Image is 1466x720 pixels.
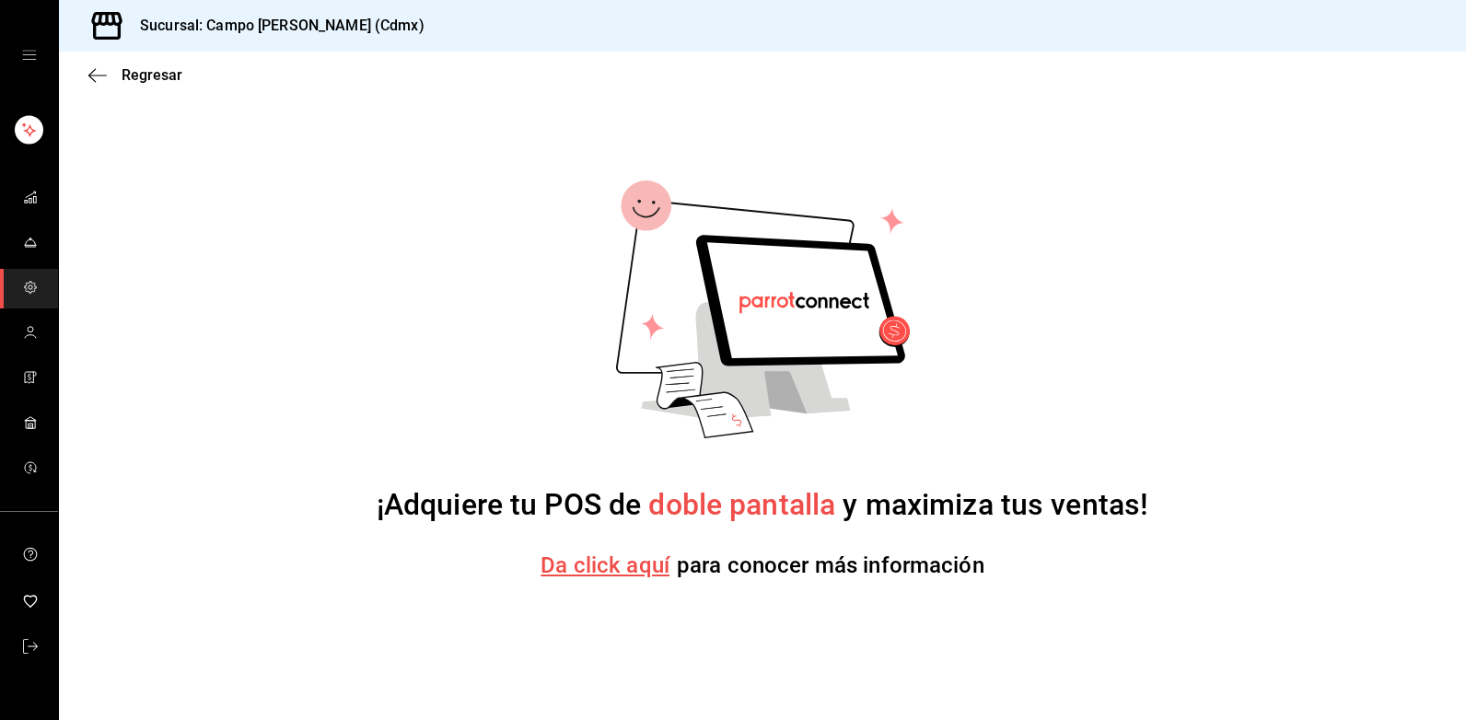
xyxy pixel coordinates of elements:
span: ¡Adquiere tu POS de [377,487,649,522]
a: Da click aquí [541,552,669,578]
span: Regresar [122,66,182,84]
span: doble pantalla [648,487,835,522]
button: open drawer [22,48,37,63]
button: Regresar [88,66,182,84]
span: para conocer más información [677,552,984,578]
h3: Sucursal: Campo [PERSON_NAME] (Cdmx) [125,15,425,37]
span: y maximiza tus ventas! [835,487,1148,522]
